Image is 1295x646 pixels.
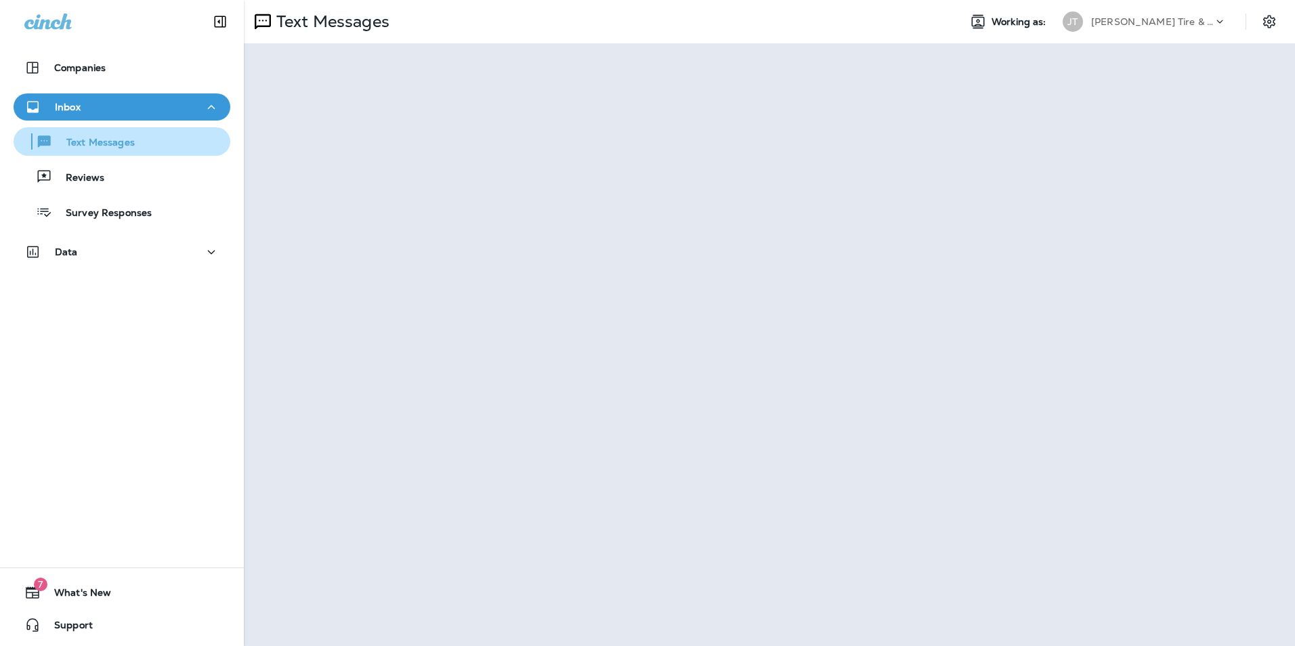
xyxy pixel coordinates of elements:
button: Support [14,611,230,639]
button: Data [14,238,230,265]
div: JT [1063,12,1083,32]
p: Text Messages [53,137,135,150]
span: Working as: [992,16,1049,28]
button: Settings [1257,9,1281,34]
button: Inbox [14,93,230,121]
button: Collapse Sidebar [201,8,239,35]
p: [PERSON_NAME] Tire & Auto [1091,16,1213,27]
p: Text Messages [271,12,389,32]
span: Support [41,620,93,636]
span: What's New [41,587,111,603]
p: Companies [54,62,106,73]
button: Companies [14,54,230,81]
button: 7What's New [14,579,230,606]
button: Text Messages [14,127,230,156]
p: Reviews [52,172,104,185]
p: Inbox [55,102,81,112]
button: Survey Responses [14,198,230,226]
span: 7 [34,578,47,591]
p: Survey Responses [52,207,152,220]
p: Data [55,246,78,257]
button: Reviews [14,163,230,191]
